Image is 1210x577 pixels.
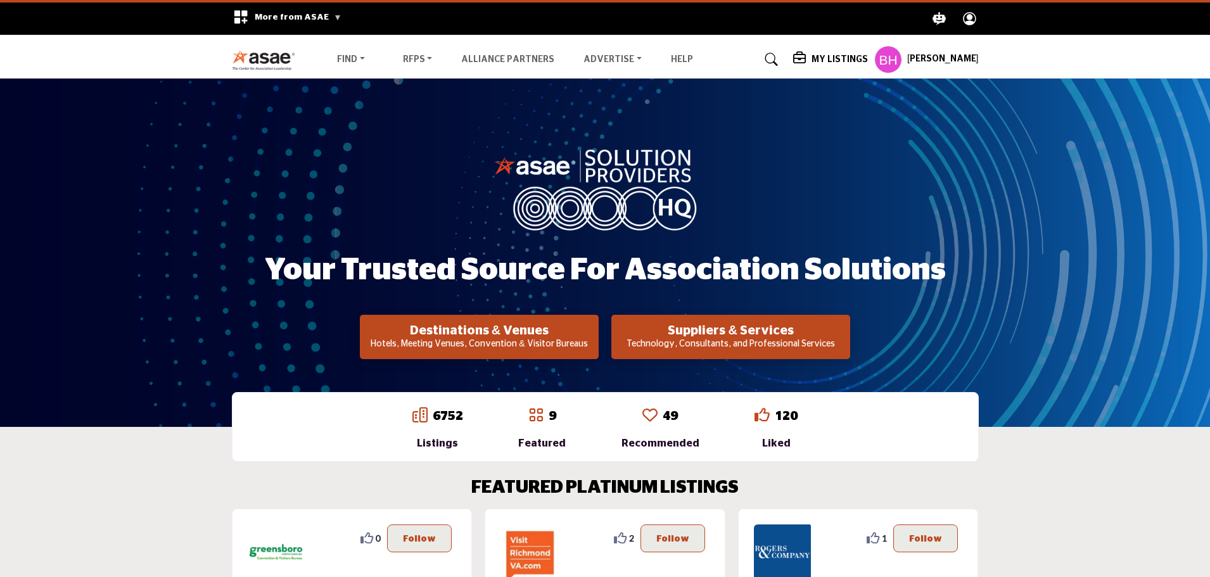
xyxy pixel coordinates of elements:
[642,407,658,425] a: Go to Recommended
[893,524,958,552] button: Follow
[909,531,942,545] p: Follow
[461,55,554,64] a: Alliance Partners
[328,51,374,68] a: Find
[656,531,689,545] p: Follow
[575,51,651,68] a: Advertise
[615,323,846,338] h2: Suppliers & Services
[755,436,798,451] div: Liked
[232,49,302,70] img: Site Logo
[629,531,634,545] span: 2
[663,410,678,422] a: 49
[412,436,463,451] div: Listings
[376,531,381,545] span: 0
[364,323,595,338] h2: Destinations & Venues
[360,315,599,359] button: Destinations & Venues Hotels, Meeting Venues, Convention & Visitor Bureaus
[775,410,798,422] a: 120
[255,13,341,22] span: More from ASAE
[671,55,693,64] a: Help
[528,407,544,425] a: Go to Featured
[265,251,946,290] h1: Your Trusted Source for Association Solutions
[433,410,463,422] a: 6752
[753,49,786,70] a: Search
[755,407,770,422] i: Go to Liked
[812,54,868,65] h5: My Listings
[403,531,436,545] p: Follow
[793,52,868,67] div: My Listings
[549,410,556,422] a: 9
[882,531,887,545] span: 1
[364,338,595,351] p: Hotels, Meeting Venues, Convention & Visitor Bureaus
[874,46,902,73] button: Show hide supplier dropdown
[621,436,699,451] div: Recommended
[471,478,739,499] h2: FEATURED PLATINUM LISTINGS
[615,338,846,351] p: Technology, Consultants, and Professional Services
[907,53,979,66] h5: [PERSON_NAME]
[640,524,705,552] button: Follow
[611,315,850,359] button: Suppliers & Services Technology, Consultants, and Professional Services
[394,51,442,68] a: RFPs
[225,3,350,35] div: More from ASAE
[387,524,452,552] button: Follow
[494,146,716,230] img: image
[518,436,566,451] div: Featured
